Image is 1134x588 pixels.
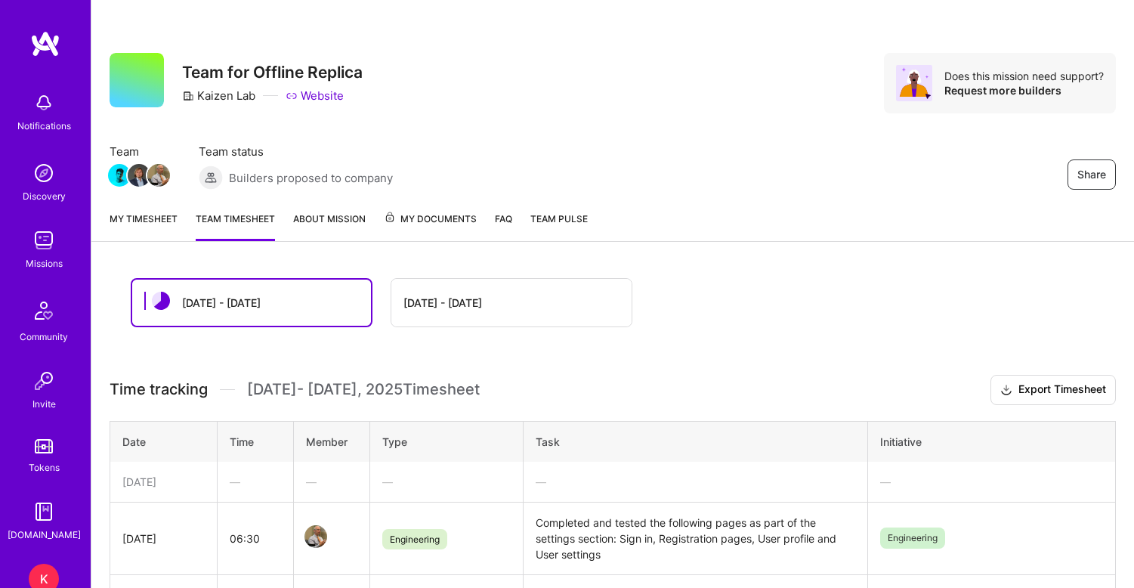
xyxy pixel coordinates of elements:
[29,497,59,527] img: guide book
[523,502,867,574] td: Completed and tested the following pages as part of the settings section: Sign in, Registration p...
[304,525,327,548] img: Team Member Avatar
[29,158,59,188] img: discovery
[403,295,482,311] div: [DATE] - [DATE]
[530,211,588,241] a: Team Pulse
[29,88,59,118] img: bell
[26,255,63,271] div: Missions
[122,474,205,490] div: [DATE]
[128,164,150,187] img: Team Member Avatar
[523,421,867,462] th: Task
[495,211,512,241] a: FAQ
[32,396,56,412] div: Invite
[29,460,60,475] div: Tokens
[110,421,218,462] th: Date
[199,144,393,159] span: Team status
[286,88,344,104] a: Website
[229,170,393,186] span: Builders proposed to company
[384,211,477,241] a: My Documents
[294,421,370,462] th: Member
[108,164,131,187] img: Team Member Avatar
[536,474,855,490] div: —
[26,292,62,329] img: Community
[182,295,261,311] div: [DATE] - [DATE]
[29,225,59,255] img: teamwork
[306,474,357,490] div: —
[306,524,326,549] a: Team Member Avatar
[147,164,170,187] img: Team Member Avatar
[17,118,71,134] div: Notifications
[182,90,194,102] i: icon CompanyGray
[35,439,53,453] img: tokens
[217,421,293,462] th: Time
[293,211,366,241] a: About Mission
[20,329,68,345] div: Community
[880,474,1103,490] div: —
[196,211,275,241] a: Team timesheet
[384,211,477,227] span: My Documents
[8,527,81,543] div: [DOMAIN_NAME]
[23,188,66,204] div: Discovery
[199,166,223,190] img: Builders proposed to company
[867,421,1115,462] th: Initiative
[182,88,255,104] div: Kaizen Lab
[149,162,168,188] a: Team Member Avatar
[530,213,588,224] span: Team Pulse
[29,366,59,396] img: Invite
[110,380,208,399] span: Time tracking
[110,162,129,188] a: Team Member Avatar
[896,65,932,101] img: Avatar
[990,375,1116,405] button: Export Timesheet
[110,211,178,241] a: My timesheet
[1077,167,1106,182] span: Share
[182,63,363,82] h3: Team for Offline Replica
[230,474,281,490] div: —
[129,162,149,188] a: Team Member Avatar
[247,380,480,399] span: [DATE] - [DATE] , 2025 Timesheet
[152,292,170,310] img: status icon
[382,474,511,490] div: —
[1068,159,1116,190] button: Share
[944,83,1104,97] div: Request more builders
[122,531,205,546] div: [DATE]
[30,30,60,57] img: logo
[217,502,293,574] td: 06:30
[370,421,524,462] th: Type
[880,528,945,549] span: Engineering
[1000,382,1012,398] i: icon Download
[382,529,447,549] span: Engineering
[110,144,168,159] span: Team
[944,69,1104,83] div: Does this mission need support?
